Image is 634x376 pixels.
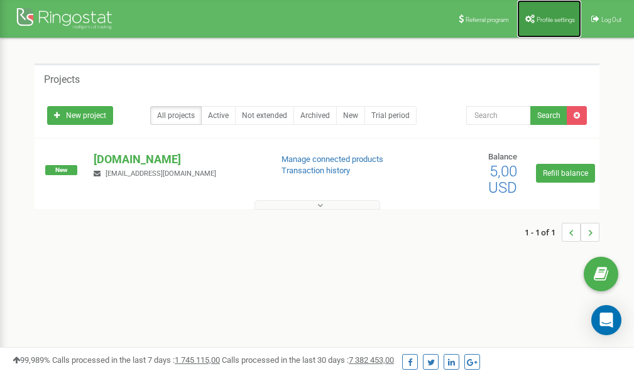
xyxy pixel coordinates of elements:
[106,169,216,178] span: [EMAIL_ADDRESS][DOMAIN_NAME]
[466,106,531,125] input: Search
[175,355,220,365] u: 1 745 115,00
[537,16,575,23] span: Profile settings
[13,355,50,365] span: 99,989%
[466,16,509,23] span: Referral program
[150,106,202,125] a: All projects
[601,16,621,23] span: Log Out
[201,106,236,125] a: Active
[525,223,562,242] span: 1 - 1 of 1
[488,152,517,161] span: Balance
[349,355,394,365] u: 7 382 453,00
[525,210,599,254] nav: ...
[488,163,517,196] span: 5,00 USD
[45,165,77,175] span: New
[47,106,113,125] a: New project
[235,106,294,125] a: Not extended
[364,106,417,125] a: Trial period
[530,106,567,125] button: Search
[94,151,261,168] p: [DOMAIN_NAME]
[293,106,337,125] a: Archived
[44,74,80,85] h5: Projects
[222,355,394,365] span: Calls processed in the last 30 days :
[336,106,365,125] a: New
[536,164,595,183] a: Refill balance
[281,154,383,164] a: Manage connected products
[281,166,350,175] a: Transaction history
[52,355,220,365] span: Calls processed in the last 7 days :
[591,305,621,335] div: Open Intercom Messenger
